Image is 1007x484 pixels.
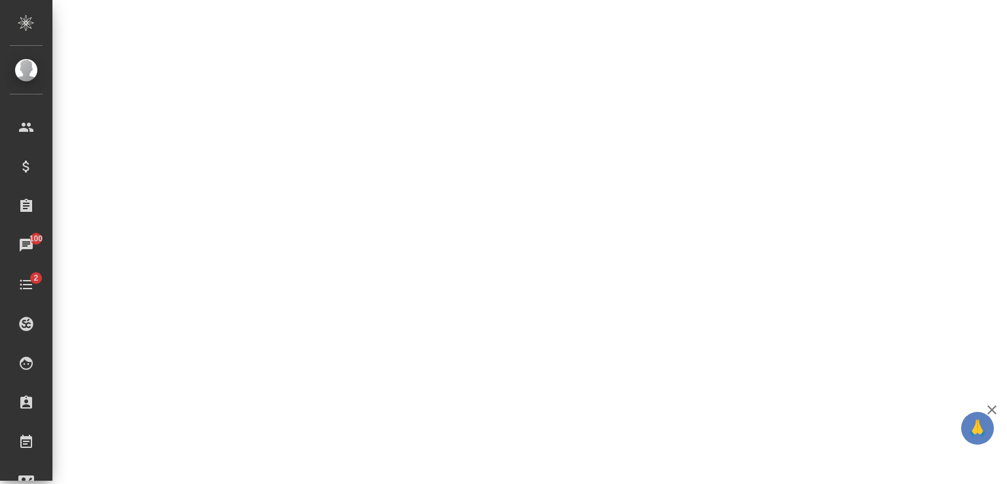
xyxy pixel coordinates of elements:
a: 2 [3,268,49,301]
a: 100 [3,229,49,262]
span: 🙏 [966,414,989,442]
button: 🙏 [961,412,994,445]
span: 100 [22,232,51,245]
span: 2 [26,272,46,285]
